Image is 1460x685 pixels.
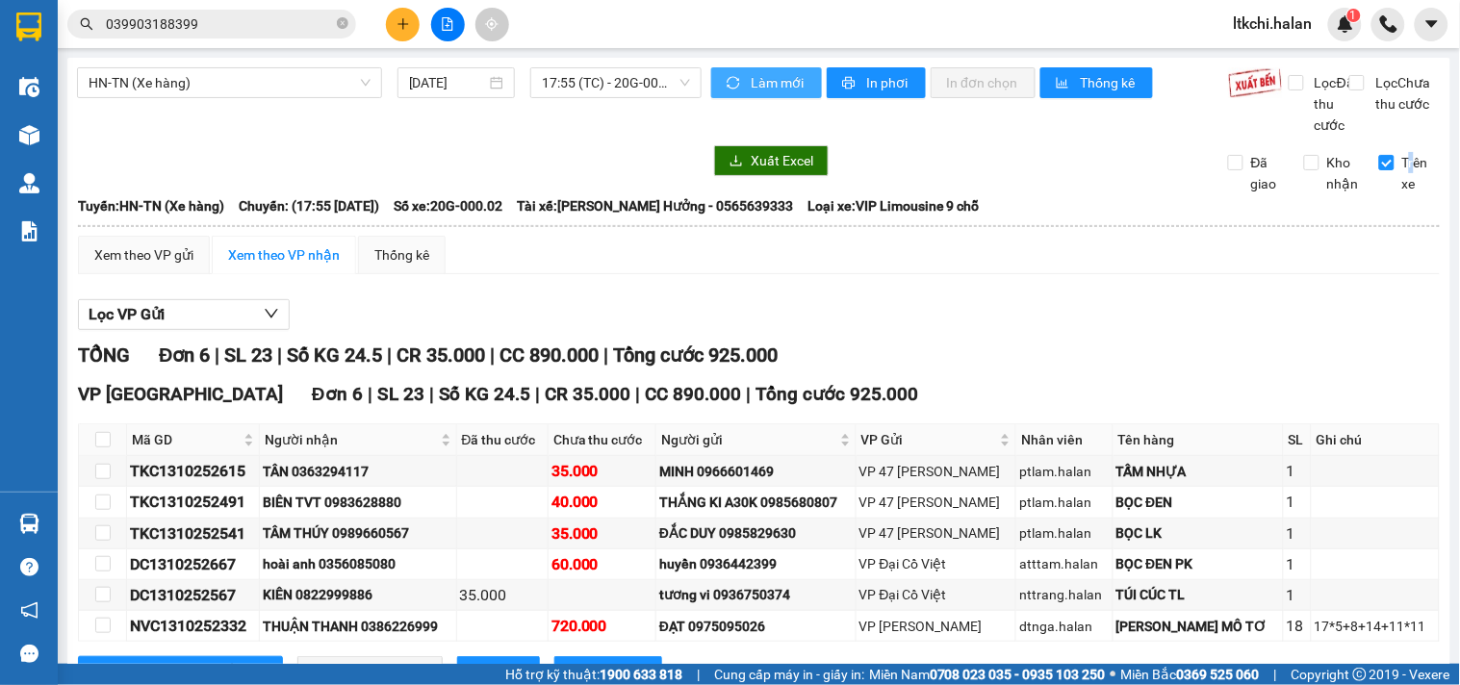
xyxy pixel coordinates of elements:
span: | [368,383,372,405]
span: notification [20,601,38,620]
span: Lọc VP Gửi [89,302,165,326]
div: ptlam.halan [1019,522,1110,544]
div: BỌC ĐEN [1116,492,1280,513]
span: Trên xe [1395,152,1441,194]
div: 1 [1287,459,1308,483]
span: download [730,154,743,169]
div: KIÊN 0822999886 [263,584,452,605]
div: 1 [1287,583,1308,607]
span: Chuyến: (17:55 [DATE]) [239,195,379,216]
div: BỌC ĐEN PK [1116,553,1280,574]
button: printerIn phơi [827,67,926,98]
div: TKC1310252541 [130,521,256,545]
div: TẤM NHỰA [1116,461,1280,482]
span: ⚪️ [1111,671,1116,678]
div: 18 [1287,614,1308,638]
span: plus [397,17,410,31]
div: TÂN 0363294117 [263,461,452,482]
span: Đơn 6 [159,343,210,367]
div: ptlam.halan [1019,461,1110,482]
div: DC1310252567 [130,583,256,607]
span: Số xe: 20G-000.02 [394,195,502,216]
td: VP Đại Cồ Việt [857,549,1016,580]
div: ptlam.halan [1019,492,1110,513]
div: 1 [1287,552,1308,576]
td: VP 47 Trần Khát Chân [857,519,1016,549]
span: | [747,383,752,405]
span: | [636,383,641,405]
span: ltkchi.halan [1218,12,1328,36]
img: phone-icon [1380,15,1397,33]
span: message [20,645,38,663]
span: | [429,383,434,405]
span: Đã giao [1243,152,1290,194]
td: VP 47 Trần Khát Chân [857,456,1016,487]
div: VP Đại Cồ Việt [859,553,1012,574]
span: CC 890.000 [646,383,742,405]
span: printer [842,76,858,91]
img: logo-vxr [16,13,41,41]
div: dtnga.halan [1019,616,1110,637]
span: Đơn 6 [312,383,363,405]
div: VP 47 [PERSON_NAME] [859,461,1012,482]
div: TKC1310252491 [130,490,256,514]
div: THẮNG KI A30K 0985680807 [659,492,852,513]
img: warehouse-icon [19,77,39,97]
th: Chưa thu cước [549,424,656,456]
span: VP Gửi [861,429,996,450]
img: 9k= [1228,67,1283,98]
span: Lọc Đã thu cước [1307,72,1357,136]
td: DC1310252667 [127,549,260,580]
span: In biên lai [591,661,647,682]
div: tương vi 0936750374 [659,584,852,605]
div: atttam.halan [1019,553,1110,574]
span: down [264,306,279,321]
span: file-add [441,17,454,31]
span: CC 890.000 [499,343,599,367]
button: bar-chartThống kê [1040,67,1153,98]
div: nttrang.halan [1019,584,1110,605]
td: DC1310252567 [127,580,260,611]
span: SL 23 [224,343,272,367]
span: | [1274,664,1277,685]
button: syncLàm mới [711,67,822,98]
div: 35.000 [551,459,653,483]
div: TÚI CÚC TL [1116,584,1280,605]
span: search [80,17,93,31]
span: | [490,343,495,367]
button: aim [475,8,509,41]
td: TKC1310252491 [127,487,260,518]
th: Nhân viên [1016,424,1114,456]
div: BỌC LK [1116,522,1280,544]
span: Cung cấp máy in - giấy in: [714,664,864,685]
span: | [603,343,608,367]
div: VP 47 [PERSON_NAME] [859,522,1012,544]
span: Miền Bắc [1121,664,1260,685]
td: TKC1310252615 [127,456,260,487]
img: logo.jpg [24,24,168,120]
div: 35.000 [551,521,653,545]
span: Tài xế: [PERSON_NAME] Hưởng - 0565639333 [517,195,793,216]
strong: 0708 023 035 - 0935 103 250 [930,667,1106,682]
div: 1 [1287,490,1308,514]
span: bar-chart [1056,76,1072,91]
span: VP [GEOGRAPHIC_DATA] [78,383,283,405]
li: 271 - [PERSON_NAME] - [GEOGRAPHIC_DATA] - [GEOGRAPHIC_DATA] [180,47,805,71]
span: Xuất Excel [751,150,813,171]
img: solution-icon [19,221,39,241]
span: Thống kê [1080,72,1138,93]
img: icon-new-feature [1337,15,1354,33]
div: Xem theo VP nhận [228,244,340,266]
span: 1 [1350,9,1357,22]
strong: 0369 525 060 [1177,667,1260,682]
button: file-add [431,8,465,41]
span: aim [485,17,499,31]
div: VP [PERSON_NAME] [859,616,1012,637]
div: hoài anh 0356085080 [263,553,452,574]
div: Thống kê [374,244,429,266]
div: ĐẠT 0975095026 [659,616,852,637]
div: MINH 0966601469 [659,461,852,482]
sup: 1 [1347,9,1361,22]
div: 40.000 [551,490,653,514]
span: Miền Nam [869,664,1106,685]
